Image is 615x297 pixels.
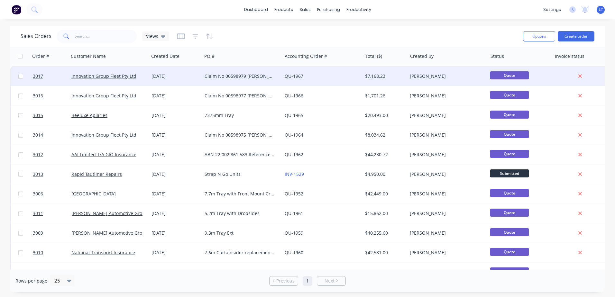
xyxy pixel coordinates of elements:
[71,171,122,177] a: Rapid Tautliner Repairs
[285,230,303,236] a: QU-1959
[285,93,303,99] a: QU-1966
[71,249,135,256] a: National Transport Insurance
[204,53,215,59] div: PO #
[365,112,403,119] div: $20,493.00
[205,151,276,158] div: ABN 22 002 861 583 Reference K009429638 [PERSON_NAME] OD 160216 [PERSON_NAME] XO80PQ
[285,249,303,256] a: QU-1960
[205,210,276,217] div: 5.2m Tray with Dropsides
[151,132,199,138] div: [DATE]
[151,151,199,158] div: [DATE]
[71,112,107,118] a: Beeluxe Apiaries
[33,112,43,119] span: 3015
[410,53,434,59] div: Created By
[71,53,106,59] div: Customer Name
[33,145,71,164] a: 3012
[410,132,481,138] div: [PERSON_NAME]
[365,269,403,275] div: $51,524.22
[490,130,529,138] span: Quote
[410,112,481,119] div: [PERSON_NAME]
[33,210,43,217] span: 3011
[365,210,403,217] div: $15,862.00
[490,150,529,158] span: Quote
[205,93,276,99] div: Claim No 00598977 [PERSON_NAME] DN85QS Name is [PERSON_NAME] Policy no 322240798 GFTBooking no 59...
[33,223,71,243] a: 3009
[285,191,303,197] a: QU-1952
[205,249,276,256] div: 7.6m Curtainsider replacement Claim no 537836 - 460782 [PERSON_NAME] Haulage
[205,171,276,177] div: Strap N Go Units
[151,93,199,99] div: [DATE]
[276,278,295,284] span: Previous
[71,73,136,79] a: Innovation Group Fleet Pty Ltd
[285,112,303,118] a: QU-1965
[75,30,137,43] input: Search...
[599,7,603,13] span: LT
[410,269,481,275] div: [PERSON_NAME]
[365,151,403,158] div: $44,230.72
[151,53,179,59] div: Created Date
[365,191,403,197] div: $42,449.00
[365,53,382,59] div: Total ($)
[15,278,47,284] span: Rows per page
[490,189,529,197] span: Quote
[71,93,136,99] a: Innovation Group Fleet Pty Ltd
[285,171,304,177] a: INV-1529
[365,230,403,236] div: $40,255.60
[205,269,276,275] div: 8.5m Furniture Pantech
[33,249,43,256] span: 3010
[151,210,199,217] div: [DATE]
[296,5,314,14] div: sales
[285,210,303,216] a: QU-1961
[410,73,481,79] div: [PERSON_NAME]
[71,132,136,138] a: Innovation Group Fleet Pty Ltd
[365,249,403,256] div: $42,581.00
[490,248,529,256] span: Quote
[410,151,481,158] div: [PERSON_NAME]
[151,230,199,236] div: [DATE]
[205,230,276,236] div: 9.3m Tray Ext
[241,5,271,14] a: dashboard
[205,132,276,138] div: Claim No 00598975 [PERSON_NAME] DC61QW Name is [PERSON_NAME] Policy no 322240798 GFT Booking no 5...
[270,278,298,284] a: Previous page
[285,269,303,275] a: QU-1950
[558,31,594,41] button: Create order
[151,112,199,119] div: [DATE]
[33,269,43,275] span: 3005
[151,73,199,79] div: [DATE]
[490,228,529,236] span: Quote
[33,230,43,236] span: 3009
[490,71,529,79] span: Quote
[490,91,529,99] span: Quote
[151,269,199,275] div: [DATE]
[410,249,481,256] div: [PERSON_NAME]
[365,73,403,79] div: $7,168.23
[285,151,303,157] a: QU-1962
[32,53,49,59] div: Order #
[365,93,403,99] div: $1,701.26
[12,5,21,14] img: Factory
[491,53,504,59] div: Status
[33,106,71,125] a: 3015
[33,86,71,105] a: 3016
[33,132,43,138] span: 3014
[555,53,584,59] div: Invoice status
[33,165,71,184] a: 3013
[303,276,312,286] a: Page 1 is your current page
[271,5,296,14] div: products
[490,111,529,119] span: Quote
[151,191,199,197] div: [DATE]
[33,204,71,223] a: 3011
[205,191,276,197] div: 7.7m Tray with Front Mount Crane
[33,184,71,203] a: 3006
[146,33,158,40] span: Views
[523,31,555,41] button: Options
[325,278,335,284] span: Next
[33,263,71,282] a: 3005
[365,171,403,177] div: $4,950.00
[267,276,348,286] ul: Pagination
[33,191,43,197] span: 3006
[285,132,303,138] a: QU-1964
[151,249,199,256] div: [DATE]
[314,5,343,14] div: purchasing
[71,210,164,216] a: [PERSON_NAME] Automotive Group Pty Ltd
[71,230,164,236] a: [PERSON_NAME] Automotive Group Pty Ltd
